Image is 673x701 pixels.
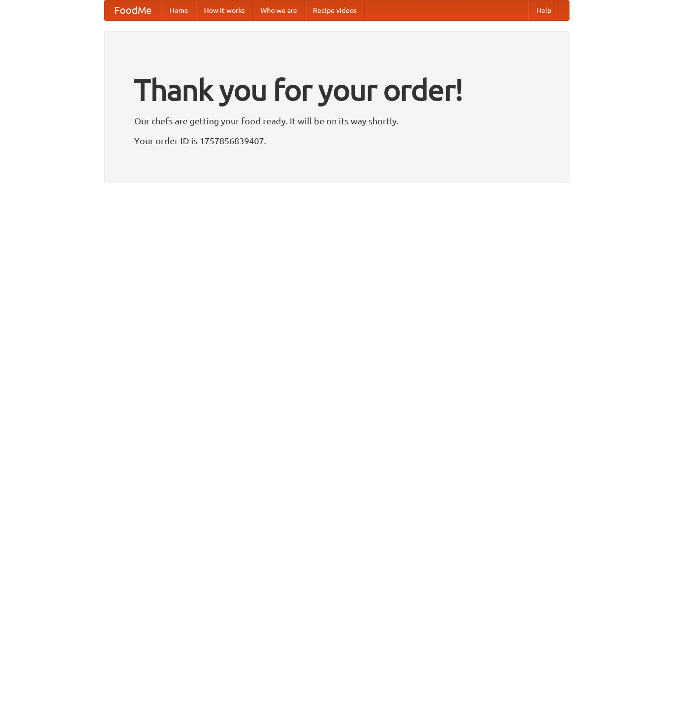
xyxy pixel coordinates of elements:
h1: Thank you for your order! [134,66,539,113]
a: Help [528,0,559,20]
p: Our chefs are getting your food ready. It will be on its way shortly. [134,113,539,128]
a: Recipe videos [305,0,364,20]
a: How it works [196,0,253,20]
a: FoodMe [104,0,161,20]
a: Home [161,0,196,20]
a: Who we are [253,0,305,20]
p: Your order ID is 1757856839407. [134,133,539,148]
